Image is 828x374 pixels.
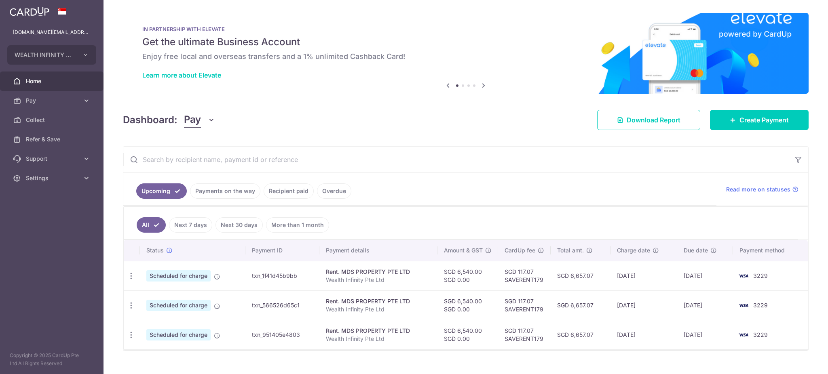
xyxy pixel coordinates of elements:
td: txn_566526d65c1 [245,290,319,320]
button: Pay [184,112,215,128]
span: Amount & GST [444,246,483,254]
span: Home [26,77,79,85]
td: [DATE] [677,261,733,290]
td: txn_951405e4803 [245,320,319,349]
p: [DOMAIN_NAME][EMAIL_ADDRESS][DOMAIN_NAME] [13,28,91,36]
td: SGD 117.07 SAVERENT179 [498,261,551,290]
td: [DATE] [610,320,677,349]
h4: Dashboard: [123,113,177,127]
p: Wealth Infinity Pte Ltd [326,276,431,284]
span: Read more on statuses [726,185,790,193]
a: More than 1 month [266,217,329,233]
td: SGD 6,540.00 SGD 0.00 [437,290,498,320]
input: Search by recipient name, payment id or reference [123,147,789,172]
td: SGD 6,540.00 SGD 0.00 [437,320,498,349]
td: SGD 117.07 SAVERENT179 [498,290,551,320]
span: Charge date [617,246,650,254]
p: IN PARTNERSHIP WITH ELEVATE [142,26,789,32]
a: Learn more about Elevate [142,71,221,79]
th: Payment ID [245,240,319,261]
th: Payment method [733,240,808,261]
span: Download Report [627,115,680,125]
span: Collect [26,116,79,124]
span: Pay [184,112,201,128]
a: Download Report [597,110,700,130]
span: Status [146,246,164,254]
th: Payment details [319,240,437,261]
p: Wealth Infinity Pte Ltd [326,305,431,313]
a: Recipient paid [264,183,314,199]
a: Read more on statuses [726,185,798,193]
a: Upcoming [136,183,187,199]
td: [DATE] [677,320,733,349]
a: Next 30 days [215,217,263,233]
a: Payments on the way [190,183,260,199]
img: Bank Card [735,300,752,310]
div: Rent. MDS PROPERTY PTE LTD [326,297,431,305]
td: [DATE] [610,290,677,320]
a: Create Payment [710,110,809,130]
span: WEALTH INFINITY PTE. LTD. [15,51,74,59]
span: Scheduled for charge [146,300,211,311]
a: All [137,217,166,233]
img: Renovation banner [123,13,809,94]
span: Scheduled for charge [146,329,211,340]
img: Bank Card [735,271,752,281]
span: Settings [26,174,79,182]
span: 3229 [753,331,768,338]
a: Next 7 days [169,217,212,233]
img: Bank Card [735,330,752,340]
td: [DATE] [610,261,677,290]
span: Scheduled for charge [146,270,211,282]
h6: Enjoy free local and overseas transfers and a 1% unlimited Cashback Card! [142,52,789,61]
span: Support [26,155,79,163]
p: Wealth Infinity Pte Ltd [326,335,431,343]
span: Pay [26,97,79,105]
h5: Get the ultimate Business Account [142,36,789,48]
img: CardUp [10,6,49,16]
td: txn_1f41d45b9bb [245,261,319,290]
td: [DATE] [677,290,733,320]
td: SGD 6,540.00 SGD 0.00 [437,261,498,290]
td: SGD 6,657.07 [551,261,610,290]
span: 3229 [753,302,768,309]
td: SGD 6,657.07 [551,320,610,349]
span: Due date [684,246,708,254]
span: Create Payment [739,115,789,125]
div: Rent. MDS PROPERTY PTE LTD [326,327,431,335]
span: CardUp fee [505,246,535,254]
td: SGD 6,657.07 [551,290,610,320]
div: Rent. MDS PROPERTY PTE LTD [326,268,431,276]
span: Refer & Save [26,135,79,143]
button: WEALTH INFINITY PTE. LTD. [7,45,96,65]
span: 3229 [753,272,768,279]
a: Overdue [317,183,351,199]
td: SGD 117.07 SAVERENT179 [498,320,551,349]
span: Total amt. [557,246,584,254]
